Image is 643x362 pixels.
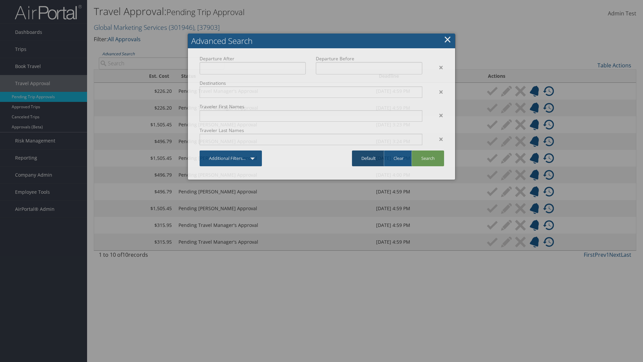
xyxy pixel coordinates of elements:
label: Traveler Last Names [200,127,422,134]
a: Close [444,33,451,46]
div: × [427,111,448,119]
div: × [427,135,448,143]
label: Traveler First Names [200,103,422,110]
label: Departure Before [316,55,422,62]
div: × [427,88,448,96]
a: Default [352,150,385,166]
a: Search [412,150,444,166]
a: Clear [384,150,413,166]
h2: Advanced Search [188,34,455,48]
label: Destinations [200,80,422,86]
div: × [427,63,448,71]
label: Departure After [200,55,306,62]
a: Additional Filters... [200,150,262,166]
